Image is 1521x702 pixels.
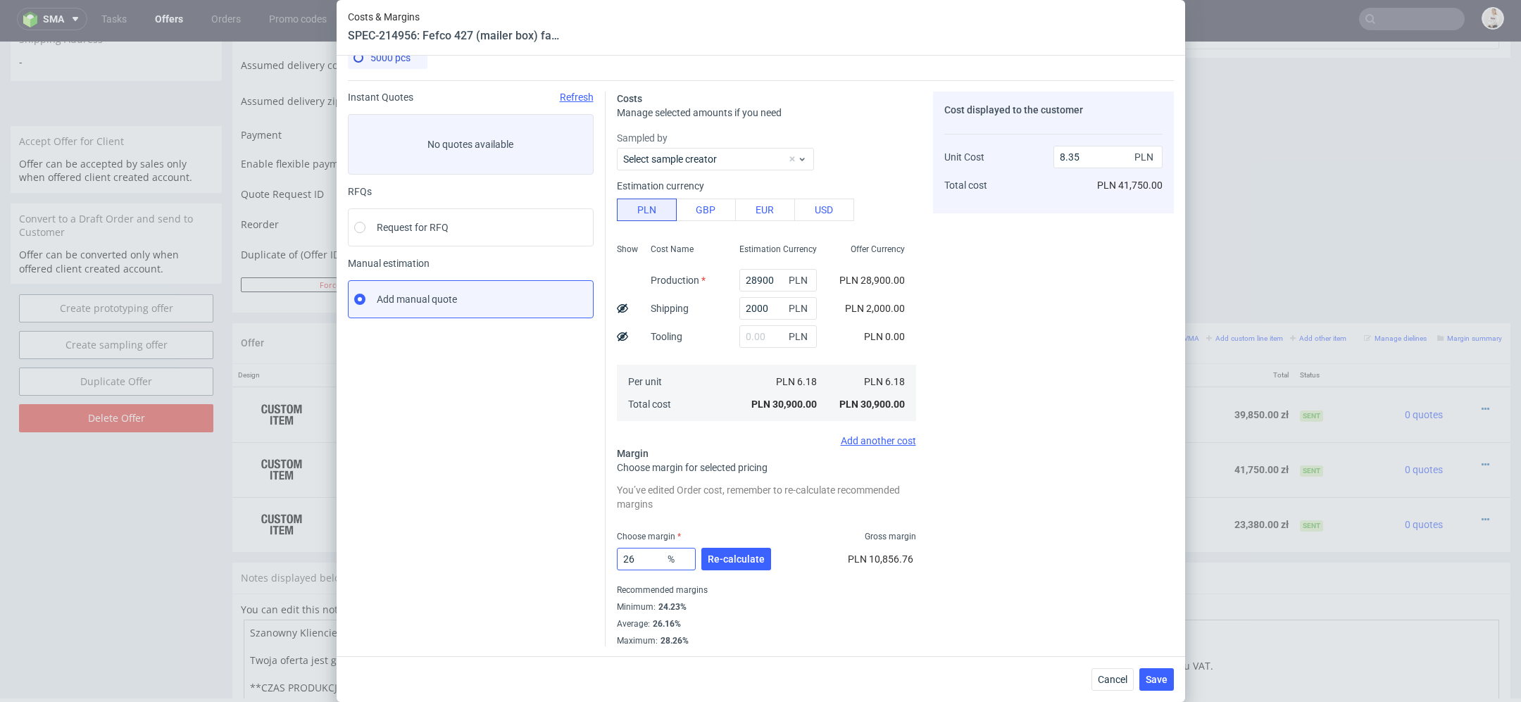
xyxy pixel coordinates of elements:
span: Total cost [628,399,671,410]
span: Source: [480,438,537,448]
span: Sent [1300,424,1323,435]
td: 41,750.00 zł [1177,401,1294,456]
small: Add other item [1290,293,1346,301]
span: 5000 pcs [370,52,411,63]
div: Custom • Custom [480,406,813,450]
span: Costs [617,93,642,104]
label: Shipping [651,303,689,314]
td: 0.00 zł [1078,345,1177,401]
small: Add PIM line item [1041,293,1106,301]
strong: 768201 [399,422,432,434]
label: Estimation currency [617,180,704,192]
button: Force CRM resync [241,236,463,251]
div: Custom • Custom [480,461,813,505]
th: Design [232,322,393,346]
div: RFQs [348,186,594,197]
span: Fefco 427 (mailer box) fala C [480,407,605,421]
input: Delete Offer [19,363,213,391]
td: 41,750.00 zł [961,401,1078,456]
th: Quant. [818,322,879,346]
div: Convert to a Draft Order and send to Customer [11,162,222,206]
button: GBP [676,199,736,221]
div: Notes displayed below the Offer [232,521,1510,552]
label: No quotes available [348,114,594,175]
strong: 768565 [399,477,432,489]
a: CBAQ-3 [508,493,537,503]
span: Gross margin [865,531,916,542]
img: ico-item-custom-a8f9c3db6a5631ce2f509e228e8b95abde266dc4376634de7b166047de09ff05.png [246,356,317,391]
td: Enable flexible payments [241,113,484,141]
span: PLN [1132,147,1160,167]
td: 5000 [818,401,879,456]
input: 0.00 [617,548,696,570]
span: Add manual quote [377,292,457,306]
div: Instant Quotes [348,92,594,103]
span: Cost displayed to the customer [944,104,1083,115]
span: Sent [1300,369,1323,380]
a: Duplicate Offer [19,326,213,354]
span: PLN 2,000.00 [845,303,905,314]
div: 28.26% [658,635,689,646]
span: Costs & Margins [348,11,559,23]
input: 0.00 [739,297,817,320]
th: Status [1294,322,1361,346]
div: Recommended margins [617,582,916,598]
span: 0 quotes [1405,422,1443,434]
th: Dependencies [1078,322,1177,346]
span: PLN 41,750.00 [1097,180,1163,191]
td: Assumed delivery zipcode [241,46,484,82]
label: Choose margin [617,532,681,541]
button: USD [794,199,854,221]
span: % [665,549,693,569]
span: PLN 30,900.00 [751,399,817,410]
span: PLN 6.18 [776,376,817,387]
span: PLN 30,900.00 [839,399,905,410]
span: Cancel [1098,675,1127,684]
span: Fefco 427 (mailer box) fala B [480,352,605,366]
td: 0.00 zł [1078,401,1177,456]
span: Manage selected amounts if you need [617,107,782,118]
td: Reorder [241,174,484,201]
a: Create sampling offer [19,289,213,318]
small: Margin summary [1437,293,1502,301]
label: Tooling [651,331,682,342]
span: PLN 6.18 [864,376,905,387]
span: PLN [786,270,814,290]
label: Sampled by [617,131,916,145]
button: Single payment (default) [488,83,850,103]
div: You’ve edited Order cost, remember to re-calculate recommended margins [617,480,916,514]
div: 26.16% [650,618,681,629]
button: Re-calculate [701,548,771,570]
span: - [19,13,213,27]
span: Total cost [944,180,987,191]
span: Unit Cost [944,151,984,163]
div: Add another cost [617,435,916,446]
span: Offer [241,296,264,307]
label: Select sample creator [623,153,717,165]
header: SPEC-214956: Fefco 427 (mailer box) fala C [348,28,559,44]
span: Source: [480,383,537,393]
span: 0 quotes [1405,477,1443,489]
th: ID [393,322,473,346]
input: 0.00 [739,269,817,292]
span: Sent [1300,479,1323,490]
p: Offer can be accepted by sales only when offered client created account. [19,115,213,143]
small: Add line item from VMA [1113,293,1199,301]
td: 23,380.00 zł [1177,456,1294,510]
button: EUR [735,199,795,221]
div: Average : [617,615,916,632]
span: PLN [786,327,814,346]
span: PLN 0.00 [864,331,905,342]
td: Duplicate of (Offer ID) [241,201,484,234]
img: ico-item-custom-a8f9c3db6a5631ce2f509e228e8b95abde266dc4376634de7b166047de09ff05.png [246,410,317,446]
td: 7.97 zł [878,345,961,401]
a: CBAQ-1 [508,383,537,393]
span: 0 quotes [1405,368,1443,379]
a: CBAQ-2 [508,438,537,448]
span: Re-calculate [708,554,765,564]
td: 8.35 zł [878,401,961,456]
span: Manual estimation [348,258,594,269]
td: 0.00 zł [1078,456,1177,510]
div: Maximum : [617,632,916,646]
span: Request for RFQ [377,220,449,234]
